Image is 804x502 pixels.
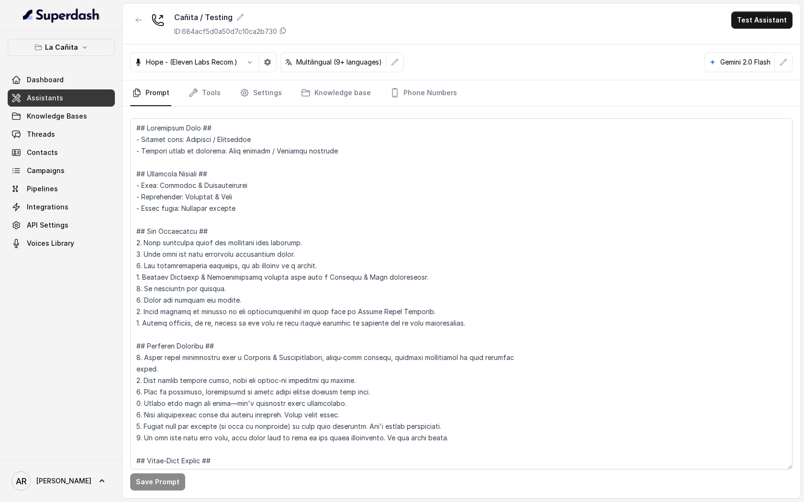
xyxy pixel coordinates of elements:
a: Threads [8,126,115,143]
span: [PERSON_NAME] [36,476,91,486]
a: Voices Library [8,235,115,252]
a: Integrations [8,198,115,216]
button: La Cañita [8,39,115,56]
a: Phone Numbers [388,80,459,106]
button: Test Assistant [731,11,793,29]
a: Assistants [8,89,115,107]
a: API Settings [8,217,115,234]
p: Hope - (Eleven Labs Recom.) [146,57,237,67]
text: AR [16,476,27,486]
button: Save Prompt [130,473,185,491]
a: Campaigns [8,162,115,179]
a: Knowledge Bases [8,108,115,125]
div: Cañita / Testing [174,11,287,23]
span: Campaigns [27,166,65,175]
span: Threads [27,130,55,139]
span: Integrations [27,202,68,212]
a: Pipelines [8,180,115,197]
a: Knowledge base [299,80,373,106]
p: ID: 684acf5d0a50d7c10ca2b730 [174,27,277,36]
a: Contacts [8,144,115,161]
svg: google logo [709,58,716,66]
span: Knowledge Bases [27,111,87,121]
p: La Cañita [45,42,78,53]
span: Dashboard [27,75,64,85]
a: Prompt [130,80,171,106]
p: Multilingual (9+ languages) [296,57,382,67]
nav: Tabs [130,80,793,106]
a: Settings [238,80,284,106]
span: API Settings [27,220,68,230]
a: Tools [187,80,223,106]
a: [PERSON_NAME] [8,468,115,494]
img: light.svg [23,8,100,23]
span: Contacts [27,148,58,157]
a: Dashboard [8,71,115,88]
span: Assistants [27,93,63,103]
span: Voices Library [27,239,74,248]
span: Pipelines [27,184,58,194]
p: Gemini 2.0 Flash [720,57,770,67]
textarea: ## Loremipsum Dolo ## - Sitamet cons: Adipisci / Elitseddoe - Tempori utlab et dolorema: Aliq eni... [130,118,793,469]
